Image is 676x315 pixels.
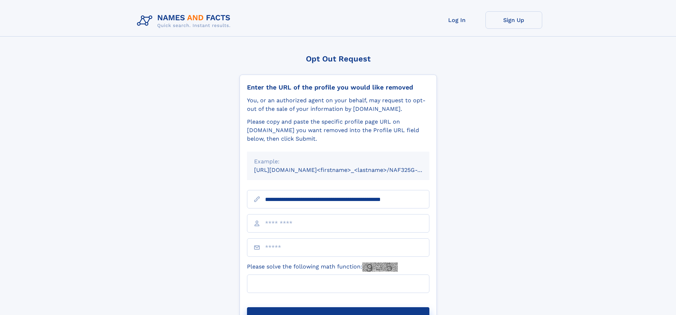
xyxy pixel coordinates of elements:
[429,11,485,29] a: Log In
[247,118,429,143] div: Please copy and paste the specific profile page URL on [DOMAIN_NAME] you want removed into the Pr...
[247,96,429,113] div: You, or an authorized agent on your behalf, may request to opt-out of the sale of your informatio...
[254,167,443,173] small: [URL][DOMAIN_NAME]<firstname>_<lastname>/NAF325G-xxxxxxxx
[247,262,398,272] label: Please solve the following math function:
[240,54,437,63] div: Opt Out Request
[247,83,429,91] div: Enter the URL of the profile you would like removed
[134,11,236,31] img: Logo Names and Facts
[485,11,542,29] a: Sign Up
[254,157,422,166] div: Example:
